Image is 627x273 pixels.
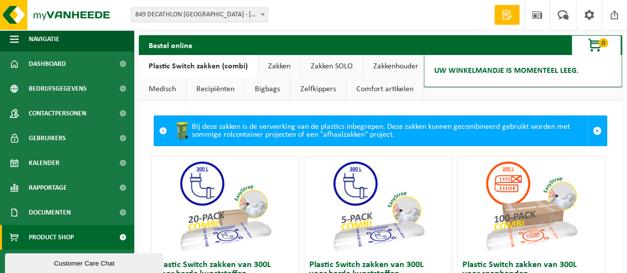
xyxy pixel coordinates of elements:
iframe: chat widget [5,251,166,273]
span: Product Shop [29,225,74,250]
span: Dashboard [29,52,66,76]
span: Kalender [29,151,59,175]
a: Zelfkippers [290,78,346,101]
h2: Bestel online [139,35,202,55]
span: Contactpersonen [29,101,86,126]
a: Zakken SOLO [301,55,363,78]
h2: Uw winkelmandje is momenteel leeg. [429,60,583,82]
span: 849 DECATHLON TURNHOUT - TURNHOUT [131,7,268,22]
img: 01-999950 [175,157,275,256]
span: Bedrijfsgegevens [29,76,87,101]
img: 01-999954 [481,157,580,256]
a: Sluit melding [587,116,607,146]
span: 849 DECATHLON TURNHOUT - TURNHOUT [131,8,268,22]
span: 0 [598,38,608,48]
a: Medisch [139,78,186,101]
span: Gebruikers [29,126,66,151]
a: Zakkenhouder [363,55,428,78]
span: Documenten [29,200,71,225]
span: Navigatie [29,27,59,52]
a: Plastic Switch zakken (combi) [139,55,258,78]
a: Zakken [258,55,300,78]
img: 01-999949 [329,157,428,256]
a: Bigbags [245,78,290,101]
button: 0 [571,35,621,55]
span: Rapportage [29,175,67,200]
a: Recipiënten [186,78,244,101]
img: WB-0240-HPE-GN-50.png [172,121,192,141]
a: Comfort artikelen [346,78,423,101]
div: Bij deze zakken is de verwerking van de plastics inbegrepen. Deze zakken kunnen gecombineerd gebr... [172,116,587,146]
